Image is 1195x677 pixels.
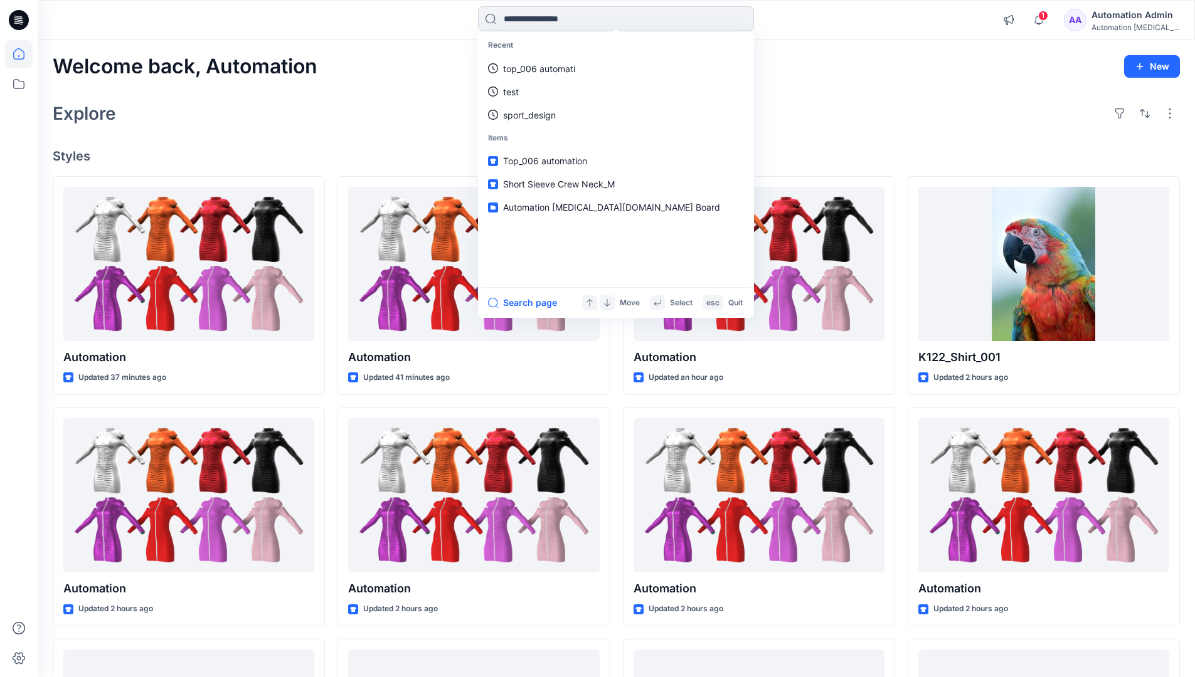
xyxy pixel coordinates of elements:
[933,371,1008,384] p: Updated 2 hours ago
[348,418,599,573] a: Automation
[503,62,575,75] p: top_006 automati
[503,202,720,213] span: Automation [MEDICAL_DATA][DOMAIN_NAME] Board
[706,297,720,310] p: esc
[481,80,752,103] a: test
[53,149,1180,164] h4: Styles
[634,187,884,342] a: Automation
[918,418,1169,573] a: Automation
[933,602,1008,616] p: Updated 2 hours ago
[1064,9,1086,31] div: AA
[481,34,752,57] p: Recent
[63,418,314,573] a: Automation
[63,187,314,342] a: Automation
[63,349,314,366] p: Automation
[649,602,723,616] p: Updated 2 hours ago
[918,580,1169,597] p: Automation
[503,179,615,189] span: Short Sleeve Crew Neck_M
[348,187,599,342] a: Automation
[1091,23,1179,32] div: Automation [MEDICAL_DATA]...
[481,149,752,172] a: Top_006 automation
[670,297,693,310] p: Select
[481,127,752,150] p: Items
[488,295,557,310] button: Search page
[1091,8,1179,23] div: Automation Admin
[620,297,640,310] p: Move
[78,602,153,616] p: Updated 2 hours ago
[348,349,599,366] p: Automation
[481,172,752,196] a: Short Sleeve Crew Neck_M
[918,349,1169,366] p: K122_Shirt_001
[63,580,314,597] p: Automation
[363,371,450,384] p: Updated 41 minutes ago
[634,580,884,597] p: Automation
[503,85,519,98] p: test
[481,103,752,127] a: sport_design
[503,155,587,166] span: Top_006 automation
[634,349,884,366] p: Automation
[649,371,723,384] p: Updated an hour ago
[53,55,317,78] h2: Welcome back, Automation
[1038,11,1048,21] span: 1
[78,371,166,384] p: Updated 37 minutes ago
[53,103,116,123] h2: Explore
[363,602,438,616] p: Updated 2 hours ago
[1124,55,1180,78] button: New
[918,187,1169,342] a: K122_Shirt_001
[481,196,752,219] a: Automation [MEDICAL_DATA][DOMAIN_NAME] Board
[503,108,556,122] p: sport_design
[481,57,752,80] a: top_006 automati
[348,580,599,597] p: Automation
[634,418,884,573] a: Automation
[728,297,743,310] p: Quit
